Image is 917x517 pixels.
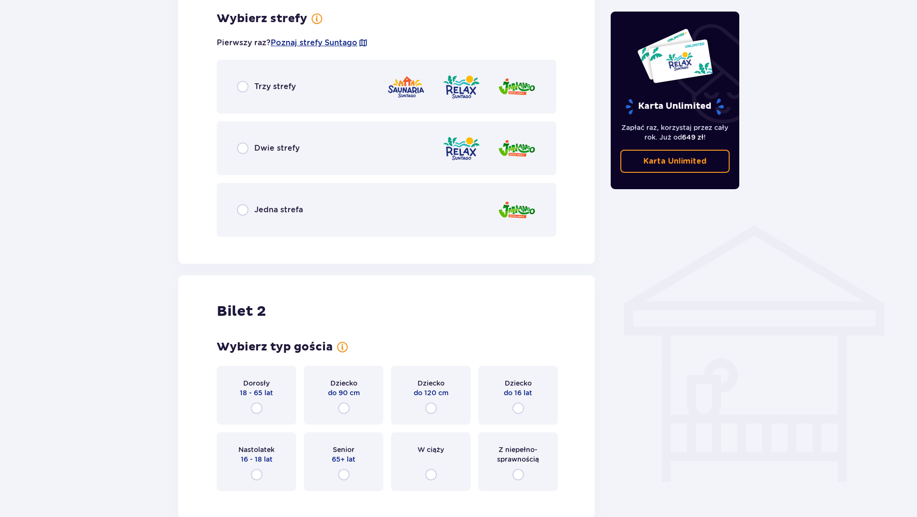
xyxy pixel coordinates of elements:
[333,445,354,454] span: Senior
[442,135,481,162] img: Relax
[217,340,333,354] h3: Wybierz typ gościa
[271,38,357,48] a: Poznaj strefy Suntago
[330,378,357,388] span: Dziecko
[682,133,704,141] span: 649 zł
[418,378,445,388] span: Dziecko
[620,123,730,142] p: Zapłać raz, korzystaj przez cały rok. Już od !
[498,196,536,224] img: Jamango
[328,388,360,398] span: do 90 cm
[418,445,444,454] span: W ciąży
[643,156,707,167] p: Karta Unlimited
[217,302,266,321] h2: Bilet 2
[254,205,303,215] span: Jedna strefa
[217,38,368,48] p: Pierwszy raz?
[505,378,532,388] span: Dziecko
[332,454,355,464] span: 65+ lat
[243,378,270,388] span: Dorosły
[504,388,532,398] span: do 16 lat
[254,143,300,154] span: Dwie strefy
[487,445,549,464] span: Z niepełno­sprawnością
[240,388,273,398] span: 18 - 65 lat
[637,28,713,84] img: Dwie karty całoroczne do Suntago z napisem 'UNLIMITED RELAX', na białym tle z tropikalnymi liśćmi...
[241,454,273,464] span: 16 - 18 lat
[238,445,275,454] span: Nastolatek
[498,73,536,101] img: Jamango
[625,98,725,115] p: Karta Unlimited
[620,150,730,173] a: Karta Unlimited
[414,388,448,398] span: do 120 cm
[498,135,536,162] img: Jamango
[442,73,481,101] img: Relax
[217,12,307,26] h3: Wybierz strefy
[387,73,425,101] img: Saunaria
[254,81,296,92] span: Trzy strefy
